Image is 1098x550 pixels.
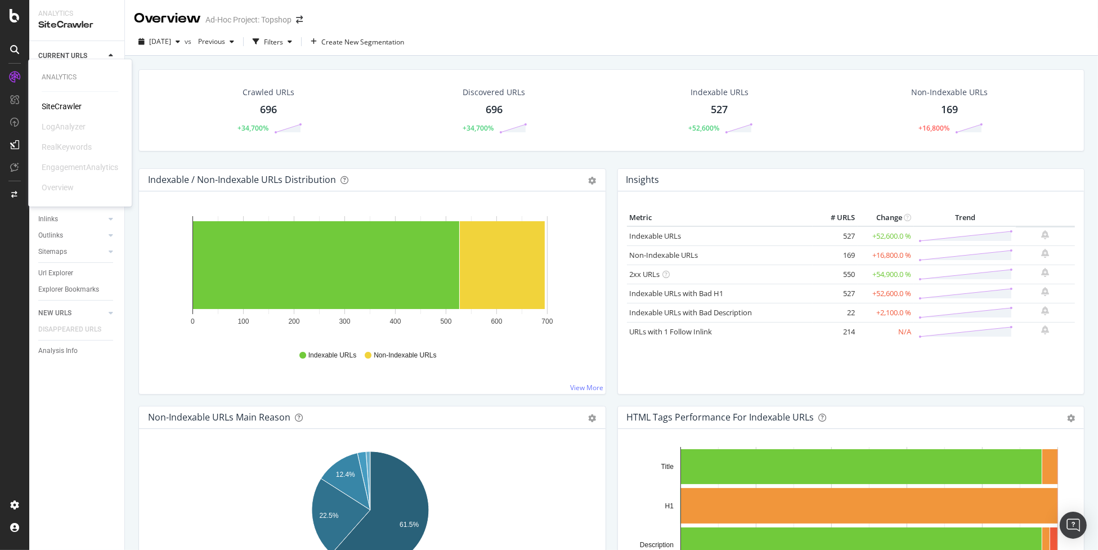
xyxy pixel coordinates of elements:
[134,33,185,51] button: [DATE]
[400,521,419,529] text: 61.5%
[918,123,949,133] div: +16,800%
[463,123,494,133] div: +34,700%
[1042,230,1050,239] div: bell-plus
[148,209,592,340] svg: A chart.
[661,463,674,471] text: Title
[858,265,914,284] td: +54,900.0 %
[813,265,858,284] td: 550
[260,102,277,117] div: 696
[858,245,914,265] td: +16,800.0 %
[630,327,712,337] a: URLs with 1 Follow Inlink
[38,230,63,242] div: Outlinks
[1067,414,1075,422] div: gear
[630,288,724,298] a: Indexable URLs with Bad H1
[665,502,674,510] text: H1
[185,37,194,46] span: vs
[38,9,115,19] div: Analytics
[264,37,283,47] div: Filters
[858,322,914,341] td: N/A
[914,209,1016,226] th: Trend
[205,14,292,25] div: Ad-Hoc Project: Topshop
[42,101,82,112] div: SiteCrawler
[630,250,698,260] a: Non-Indexable URLs
[42,162,118,173] div: EngagementAnalytics
[1042,249,1050,258] div: bell-plus
[589,414,597,422] div: gear
[389,318,401,325] text: 400
[321,37,404,47] span: Create New Segmentation
[38,246,105,258] a: Sitemaps
[858,284,914,303] td: +52,600.0 %
[42,141,92,153] div: RealKeywords
[1042,268,1050,277] div: bell-plus
[38,19,115,32] div: SiteCrawler
[813,245,858,265] td: 169
[626,172,660,187] h4: Insights
[440,318,451,325] text: 500
[463,87,525,98] div: Discovered URLs
[911,87,988,98] div: Non-Indexable URLs
[38,50,105,62] a: CURRENT URLS
[1042,306,1050,315] div: bell-plus
[38,284,99,296] div: Explorer Bookmarks
[237,123,268,133] div: +34,700%
[813,226,858,246] td: 527
[486,102,503,117] div: 696
[306,33,409,51] button: Create New Segmentation
[38,213,105,225] a: Inlinks
[691,87,749,98] div: Indexable URLs
[38,246,67,258] div: Sitemaps
[38,307,71,319] div: NEW URLS
[589,177,597,185] div: gear
[627,209,813,226] th: Metric
[194,33,239,51] button: Previous
[1060,512,1087,539] div: Open Intercom Messenger
[148,412,290,423] div: Non-Indexable URLs Main Reason
[630,231,682,241] a: Indexable URLs
[38,284,116,296] a: Explorer Bookmarks
[237,318,249,325] text: 100
[38,345,78,357] div: Analysis Info
[813,322,858,341] td: 214
[336,471,355,479] text: 12.4%
[639,541,673,549] text: Description
[688,123,719,133] div: +52,600%
[194,37,225,46] span: Previous
[571,383,604,392] a: View More
[38,324,113,336] a: DISAPPEARED URLS
[248,33,297,51] button: Filters
[541,318,553,325] text: 700
[941,102,958,117] div: 169
[296,16,303,24] div: arrow-right-arrow-left
[38,50,87,62] div: CURRENT URLS
[319,512,338,520] text: 22.5%
[858,226,914,246] td: +52,600.0 %
[630,307,752,318] a: Indexable URLs with Bad Description
[1042,287,1050,296] div: bell-plus
[148,174,336,185] div: Indexable / Non-Indexable URLs Distribution
[191,318,195,325] text: 0
[339,318,350,325] text: 300
[813,284,858,303] td: 527
[627,412,814,423] div: HTML Tags Performance for Indexable URLs
[134,9,201,28] div: Overview
[1042,325,1050,334] div: bell-plus
[38,345,116,357] a: Analysis Info
[288,318,299,325] text: 200
[711,102,728,117] div: 527
[858,303,914,322] td: +2,100.0 %
[374,351,436,360] span: Non-Indexable URLs
[149,37,171,46] span: 2025 Aug. 19th
[42,73,118,82] div: Analytics
[38,213,58,225] div: Inlinks
[308,351,356,360] span: Indexable URLs
[38,324,101,336] div: DISAPPEARED URLS
[858,209,914,226] th: Change
[38,230,105,242] a: Outlinks
[243,87,294,98] div: Crawled URLs
[42,182,74,193] div: Overview
[38,267,73,279] div: Url Explorer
